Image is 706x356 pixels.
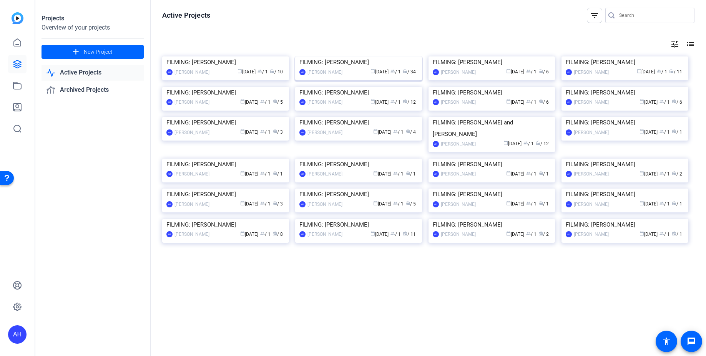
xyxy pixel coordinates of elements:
div: [PERSON_NAME] [441,230,476,238]
span: radio [270,69,274,73]
span: / 1 [272,171,283,177]
div: AH [566,99,572,105]
div: FILMING: [PERSON_NAME] [566,117,684,128]
span: / 1 [659,99,670,105]
span: group [659,201,664,205]
span: [DATE] [240,171,258,177]
span: calendar_today [240,201,245,205]
span: radio [538,171,543,176]
div: AH [299,201,306,207]
mat-icon: list [685,40,694,49]
span: radio [669,69,674,73]
div: [PERSON_NAME] [307,129,342,136]
span: / 1 [526,99,537,105]
span: / 1 [393,171,404,177]
div: AH [433,99,439,105]
span: group [526,99,531,104]
span: group [657,69,661,73]
div: AH [566,69,572,75]
div: FILMING: [PERSON_NAME] [566,87,684,98]
span: radio [272,129,277,134]
div: AH [8,325,27,344]
div: FILMING: [PERSON_NAME] [433,87,551,98]
div: AH [433,69,439,75]
div: Overview of your projects [42,23,144,32]
div: [PERSON_NAME] [307,98,342,106]
span: / 2 [672,171,682,177]
span: / 1 [405,171,416,177]
span: calendar_today [240,99,245,104]
span: radio [538,99,543,104]
span: calendar_today [373,129,378,134]
span: / 11 [669,69,682,75]
span: group [393,171,398,176]
span: group [526,171,531,176]
span: / 1 [260,232,271,237]
span: group [260,231,265,236]
span: / 1 [659,129,670,135]
span: / 6 [538,99,549,105]
div: AH [166,69,173,75]
div: [PERSON_NAME] [574,98,609,106]
span: calendar_today [373,201,378,205]
span: [DATE] [503,141,522,146]
div: FILMING: [PERSON_NAME] [166,87,285,98]
div: FILMING: [PERSON_NAME] [299,219,418,230]
div: [PERSON_NAME] [174,200,209,208]
span: [DATE] [240,99,258,105]
span: / 1 [526,232,537,237]
span: / 34 [403,69,416,75]
span: radio [672,129,676,134]
span: group [390,231,395,236]
span: radio [536,141,540,145]
span: radio [403,99,407,104]
div: FILMING: [PERSON_NAME] [566,189,684,200]
span: [DATE] [506,232,524,237]
span: / 1 [260,171,271,177]
mat-icon: add [71,47,81,57]
span: group [390,99,395,104]
div: AH [433,141,439,147]
div: [PERSON_NAME] [174,230,209,238]
span: / 6 [672,99,682,105]
div: AH [433,201,439,207]
span: group [659,171,664,176]
span: group [260,171,265,176]
div: AH [433,171,439,177]
div: [PERSON_NAME] [441,200,476,208]
div: [PERSON_NAME] [574,230,609,238]
span: radio [403,69,407,73]
span: / 1 [390,69,401,75]
div: FILMING: [PERSON_NAME] [433,219,551,230]
h1: Active Projects [162,11,210,20]
div: FILMING: [PERSON_NAME] [166,189,285,200]
span: radio [405,171,410,176]
div: AH [299,231,306,237]
div: FILMING: [PERSON_NAME] [433,56,551,68]
div: FILMING: [PERSON_NAME] [566,219,684,230]
span: / 1 [659,201,670,207]
div: [PERSON_NAME] [174,68,209,76]
span: [DATE] [240,232,258,237]
div: AH [566,231,572,237]
div: FILMING: [PERSON_NAME] [166,219,285,230]
span: calendar_today [640,99,644,104]
div: AH [299,171,306,177]
div: AH [566,129,572,136]
span: / 4 [405,129,416,135]
span: [DATE] [370,232,389,237]
div: [PERSON_NAME] [574,170,609,178]
span: [DATE] [373,129,391,135]
div: FILMING: [PERSON_NAME] and [PERSON_NAME] [433,117,551,140]
span: / 5 [272,99,283,105]
div: AH [166,99,173,105]
span: calendar_today [240,129,245,134]
button: New Project [42,45,144,59]
span: / 1 [260,129,271,135]
span: / 8 [272,232,283,237]
span: [DATE] [640,129,658,135]
div: [PERSON_NAME] [307,170,342,178]
span: radio [672,99,676,104]
div: FILMING: [PERSON_NAME] [433,159,551,170]
div: AH [166,231,173,237]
